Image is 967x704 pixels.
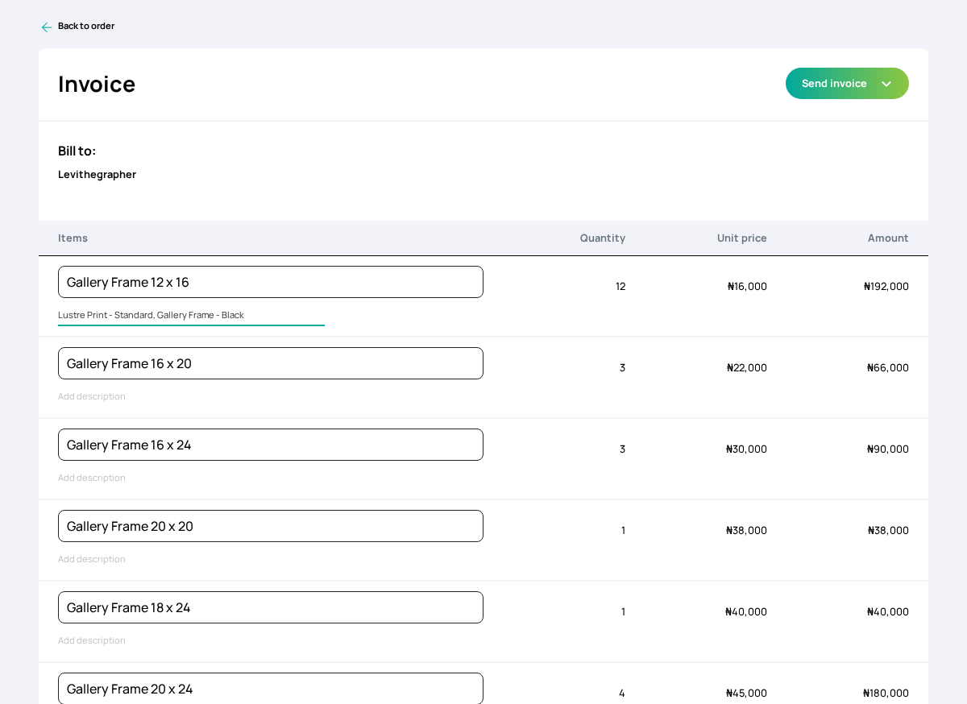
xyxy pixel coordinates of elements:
[867,604,909,619] span: 40,000
[863,685,909,700] span: 180,000
[58,68,135,101] h2: Invoice
[867,441,874,456] span: ₦
[483,269,625,304] div: 12
[868,523,909,537] span: 38,000
[726,685,733,700] span: ₦
[727,360,767,375] span: 22,000
[625,230,767,246] p: Unit price
[726,441,767,456] span: 30,000
[726,441,733,456] span: ₦
[726,523,733,537] span: ₦
[483,594,625,629] div: 1
[867,360,874,375] span: ₦
[725,604,732,619] span: ₦
[864,279,909,293] span: 192,000
[867,604,874,619] span: ₦
[483,513,625,548] div: 1
[58,631,139,652] input: Add description
[867,360,909,375] span: 66,000
[58,305,325,326] input: Add description
[483,350,625,385] div: 3
[728,279,734,293] span: ₦
[39,19,928,35] a: Back to order
[726,685,767,700] span: 45,000
[725,604,767,619] span: 40,000
[483,230,625,246] p: Quantity
[767,230,909,246] p: Amount
[867,441,909,456] span: 90,000
[868,523,874,537] span: ₦
[58,549,139,570] input: Add description
[58,167,136,181] b: Levithegrapher
[726,523,767,537] span: 38,000
[58,468,139,489] input: Add description
[786,68,909,99] button: Send invoice
[58,387,139,408] input: Add description
[727,360,733,375] span: ₦
[483,432,625,466] div: 3
[58,230,483,246] p: Items
[863,685,869,700] span: ₦
[864,279,870,293] span: ₦
[728,279,767,293] span: 16,000
[58,141,909,160] h3: Bill to:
